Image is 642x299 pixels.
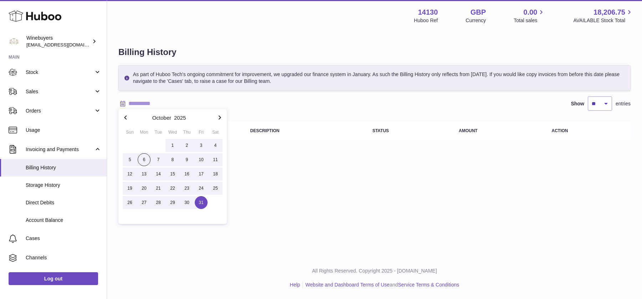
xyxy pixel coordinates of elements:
span: Billing History [26,164,101,171]
button: 29 [165,195,180,210]
span: 23 [180,182,193,195]
button: 30 [180,195,194,210]
div: Fri [194,129,208,135]
span: Cases [26,235,101,242]
span: 21 [152,182,165,195]
button: 13 [137,167,151,181]
strong: Description [250,128,279,133]
span: 8 [166,153,179,166]
div: Currency [466,17,486,24]
button: 20 [137,181,151,195]
div: Winebuyers [26,35,91,48]
div: Huboo Ref [414,17,438,24]
button: 4 [208,138,223,153]
button: 3 [194,138,208,153]
button: October [152,115,171,120]
button: 25 [208,181,223,195]
div: Thu [180,129,194,135]
a: 18,206.75 AVAILABLE Stock Total [573,8,633,24]
button: 24 [194,181,208,195]
label: Show [571,100,584,107]
span: 29 [166,196,179,209]
span: 25 [209,182,222,195]
a: Service Terms & Conditions [398,282,459,288]
button: 1 [165,138,180,153]
span: Channels [26,254,101,261]
span: 18 [209,168,222,180]
span: entries [616,100,631,107]
span: 2 [180,139,193,152]
button: 23 [180,181,194,195]
div: Sun [123,129,137,135]
a: Help [290,282,300,288]
span: 30 [180,196,193,209]
h1: Billing History [118,46,631,58]
span: 27 [138,196,151,209]
button: 12 [123,167,137,181]
span: 9 [180,153,193,166]
div: Mon [137,129,151,135]
span: 6 [138,153,151,166]
button: 2 [180,138,194,153]
span: 0.00 [524,8,537,17]
span: 12 [123,168,136,180]
a: Website and Dashboard Terms of Use [305,282,389,288]
span: 19 [123,182,136,195]
button: 8 [165,153,180,167]
span: [EMAIL_ADDRESS][DOMAIN_NAME] [26,42,105,48]
button: 14 [151,167,165,181]
span: 17 [195,168,208,180]
button: 11 [208,153,223,167]
button: 28 [151,195,165,210]
span: 20 [138,182,151,195]
span: 26 [123,196,136,209]
span: Direct Debits [26,199,101,206]
span: Storage History [26,182,101,189]
span: 16 [180,168,193,180]
button: 18 [208,167,223,181]
button: 22 [165,181,180,195]
span: Sales [26,88,94,95]
button: 17 [194,167,208,181]
strong: Action [551,128,568,133]
img: ben@winebuyers.com [9,36,19,47]
p: All Rights Reserved. Copyright 2025 - [DOMAIN_NAME] [113,268,636,274]
li: and [303,281,459,288]
a: Log out [9,272,98,285]
div: Wed [165,129,180,135]
a: 0.00 Total sales [514,8,545,24]
button: 10 [194,153,208,167]
span: 28 [152,196,165,209]
div: Tue [151,129,165,135]
strong: 14130 [418,8,438,17]
button: 27 [137,195,151,210]
span: 13 [138,168,151,180]
button: 26 [123,195,137,210]
span: 31 [195,196,208,209]
span: 15 [166,168,179,180]
button: 5 [123,153,137,167]
span: 10 [195,153,208,166]
span: 18,206.75 [593,8,625,17]
button: 16 [180,167,194,181]
strong: GBP [470,8,486,17]
strong: Status [372,128,389,133]
span: 3 [195,139,208,152]
span: 14 [152,168,165,180]
div: Sat [208,129,223,135]
span: Invoicing and Payments [26,146,94,153]
button: 6 [137,153,151,167]
span: Orders [26,108,94,114]
span: 4 [209,139,222,152]
span: AVAILABLE Stock Total [573,17,633,24]
button: 19 [123,181,137,195]
span: Usage [26,127,101,134]
span: 22 [166,182,179,195]
span: 24 [195,182,208,195]
button: 15 [165,167,180,181]
span: 11 [209,153,222,166]
strong: Amount [459,128,478,133]
button: 31 [194,195,208,210]
button: 21 [151,181,165,195]
span: 7 [152,153,165,166]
